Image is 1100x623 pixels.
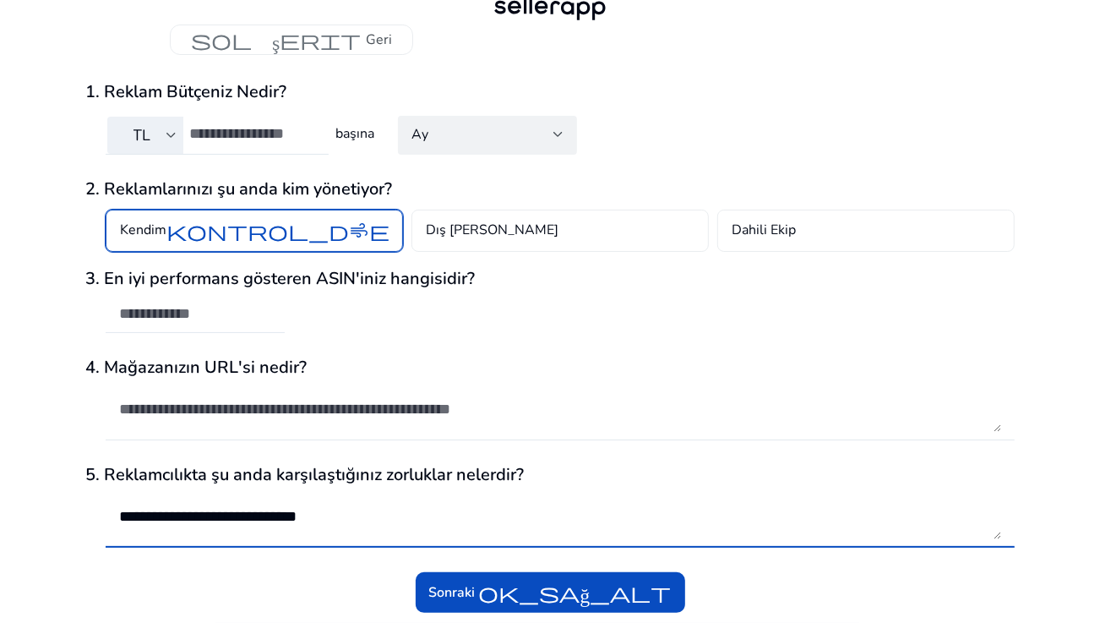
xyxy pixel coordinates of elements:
[479,581,672,604] font: ok_sağ_alt
[166,219,389,243] font: kontrol_daire
[85,267,475,290] font: 3. En iyi performans gösteren ASIN'iniz hangisidir?
[133,125,151,145] font: TL
[416,572,685,613] button: Sonrakiok_sağ_alt
[170,25,413,55] button: sol şeritGeri
[191,28,361,52] font: sol şerit
[85,178,392,200] font: 2. Reklamlarınızı şu anda kim yönetiyor?
[732,221,796,239] font: Dahili Ekip
[120,221,166,239] font: Kendim
[411,125,428,144] font: Ay
[85,463,524,486] font: 5. Reklamcılıkta şu anda karşılaştığınız zorluklar nelerdir?
[366,30,392,49] font: Geri
[426,221,558,239] font: Dış [PERSON_NAME]
[335,124,374,143] font: başına
[429,583,476,602] font: Sonraki
[85,356,307,379] font: 4. Mağazanızın URL'si nedir?
[85,80,286,103] font: 1. Reklam Bütçeniz Nedir?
